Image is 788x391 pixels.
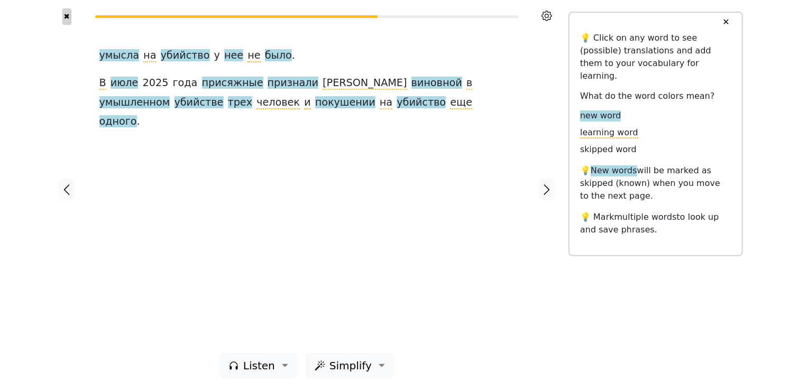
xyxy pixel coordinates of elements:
[243,358,275,374] span: Listen
[397,96,446,109] span: убийство
[214,49,220,61] span: у
[143,49,156,62] span: на
[591,165,637,176] span: New words
[306,353,394,378] button: Simplify
[202,77,263,90] span: присяжные
[175,96,224,109] span: убийстве
[99,49,140,62] span: умысла
[411,77,462,90] span: виновной
[580,127,638,138] span: learning word
[580,91,731,101] h6: What do the word colors mean?
[323,77,407,90] span: [PERSON_NAME]
[219,353,297,378] button: Listen
[716,13,736,32] button: ✕
[466,77,472,90] span: в
[111,77,139,90] span: июле
[161,49,210,62] span: убийство
[143,77,169,90] span: 2025
[580,32,731,82] p: 💡 Click on any word to see (possible) translations and add them to your vocabulary for learning.
[268,77,318,90] span: признали
[256,96,300,109] span: человек
[615,212,677,222] span: multiple words
[450,96,472,109] span: еще
[380,96,392,109] span: на
[224,49,243,62] span: нее
[304,96,310,109] span: и
[329,358,372,374] span: Simplify
[62,8,71,25] button: ✖
[292,49,295,62] span: .
[580,110,621,122] span: new word
[248,49,260,62] span: не
[315,96,375,109] span: покушении
[99,77,106,90] span: В
[137,115,140,128] span: .
[99,96,170,109] span: умышленном
[265,49,292,62] span: было
[99,115,137,128] span: одного
[580,144,637,155] span: skipped word
[580,164,731,202] p: 💡 will be marked as skipped (known) when you move to the next page.
[228,96,253,109] span: трех
[580,211,731,236] p: 💡 Mark to look up and save phrases.
[173,77,198,90] span: года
